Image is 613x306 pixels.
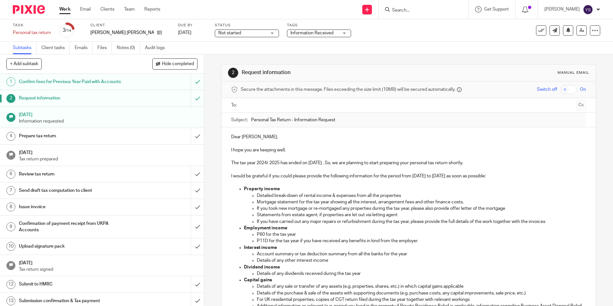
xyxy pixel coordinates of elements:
p: Tax return signed [19,266,198,273]
span: Not started [218,31,241,35]
label: Tags [287,23,351,28]
p: Detailed break-down of rental income & expenses from all the properties [257,192,586,199]
button: + Add subtask [6,58,42,69]
span: Information Received [290,31,333,35]
h1: Upload signature pack [19,242,129,251]
p: Dear [PERSON_NAME], [231,134,586,140]
div: 6 [6,170,15,179]
button: Cc [576,100,586,110]
p: Details of any dividends received during the tax year [257,270,586,277]
button: Hide completed [152,58,197,69]
label: To: [231,102,238,108]
a: Send new email to Kara Louise Britton [550,25,560,36]
label: Due by [178,23,207,28]
p: If you took new mortgage or re-mortgaged any properties during the tax year, please also provide ... [257,205,586,212]
div: 10 [6,242,15,251]
p: For UK residential properties, copies of CGT return filed during the tax year together with relev... [257,296,586,303]
a: Audit logs [145,42,170,54]
strong: Property income [244,187,280,191]
span: Hide completed [162,62,194,67]
div: 4 [6,132,15,141]
strong: Capital gains [244,278,272,282]
div: Manual email [558,70,589,75]
p: [PERSON_NAME] [544,6,580,13]
div: 2 [6,94,15,103]
div: Mark as done [191,199,204,215]
label: Task [13,23,51,28]
div: 1 [6,77,15,86]
h1: Review tax return [19,169,129,179]
img: svg%3E [583,4,593,15]
strong: Employment income [244,226,287,230]
p: Details of any other interest income [257,257,586,264]
p: The tax year 2024/ 2025 has ended on [DATE] . So, we are planning to start preparing your persona... [231,160,586,166]
div: 12 [6,280,15,289]
a: Email [80,6,91,13]
a: Files [97,42,112,54]
button: Snooze task [563,25,573,36]
h1: Prepare tax return [19,131,129,141]
a: Client tasks [41,42,70,54]
div: Mark as to do [191,74,204,90]
p: Details of any sale or transfer of any assets (e.g. properties, shares, etc.) in which capital ga... [257,283,586,290]
a: Team [124,6,135,13]
div: Mark as to do [191,90,204,106]
p: Statements from estate agent, if properties are let out via letting agent [257,212,586,218]
div: Mark as done [191,276,204,292]
div: 3 [63,27,71,34]
a: Emails [75,42,93,54]
input: Search [391,8,449,13]
h1: Submission confirmation & Tax payment [19,296,129,306]
p: Tax return prepared [19,156,198,162]
h1: Confirmation of payment receipt from UKPA Accounts [19,219,129,235]
h1: Submit to HMRC [19,279,129,289]
div: Mark as done [191,216,204,238]
a: Subtasks [13,42,37,54]
div: Mark as done [191,183,204,199]
p: I hope you are keeping well. [231,147,586,153]
a: Reassign task [576,25,587,36]
a: Work [59,6,71,13]
h1: Send draft tax computation to client [19,186,129,195]
div: Mark as done [191,128,204,144]
label: Subject: [231,117,248,123]
div: 8 [6,202,15,211]
p: Account summary or tax deduction summary from all the banks for the year [257,251,586,257]
div: 2 [228,68,238,78]
p: I would be grateful if you could please provide the following information for the period from [DA... [231,173,586,179]
h1: Request information [242,69,422,76]
div: 13 [6,296,15,305]
div: Mark as done [191,166,204,182]
div: Mark as done [191,238,204,254]
p: Details of the purchase & sale of the assets with supporting documents (e.g. purchase costs, any ... [257,290,586,296]
div: 9 [6,222,15,231]
span: Switch off [537,86,557,93]
h1: [DATE] [19,148,198,156]
span: [DATE] [178,30,191,35]
h1: Request information [19,93,129,103]
p: P11D for the tax year if you have received any benefits in kind from the employer [257,238,586,244]
a: Reports [144,6,160,13]
label: Client [90,23,170,28]
span: Secure the attachments in this message. Files exceeding the size limit (10MB) will be secured aut... [241,86,455,93]
p: [PERSON_NAME] [PERSON_NAME] [90,30,154,36]
span: Kara Louise Britton [90,30,154,36]
i: Open client page [157,30,162,35]
p: Mortgage statement for the tax year showing all the interest, arrangement fees and other finance ... [257,199,586,205]
small: /14 [65,29,71,32]
a: Clients [100,6,114,13]
h1: Confirm fees for Previous Year Paid with Accounts [19,77,129,87]
span: Get Support [484,7,509,12]
strong: Interest income [244,245,277,250]
h1: [DATE] [19,110,198,118]
p: If you have carried out any major repairs or refurbishment during the tax year, please provide th... [257,218,586,225]
img: Pixie [13,5,45,14]
label: Status [215,23,279,28]
i: Files are stored in Pixie and a secure link is sent to the message recipient. [457,87,462,92]
div: 7 [6,186,15,195]
div: Personal tax return [13,30,51,36]
span: On [580,86,586,93]
a: Notes (0) [117,42,140,54]
h1: [DATE] [19,258,198,266]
